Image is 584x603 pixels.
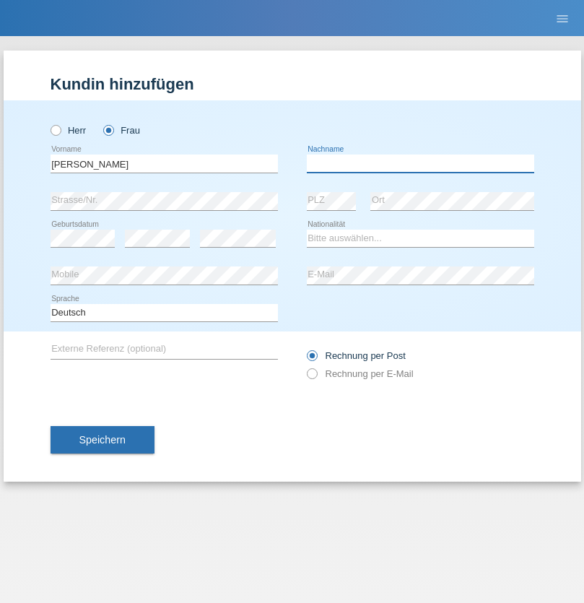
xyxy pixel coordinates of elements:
label: Rechnung per Post [307,350,406,361]
label: Rechnung per E-Mail [307,368,414,379]
label: Herr [51,125,87,136]
button: Speichern [51,426,154,454]
input: Rechnung per Post [307,350,316,368]
input: Herr [51,125,60,134]
i: menu [555,12,570,26]
input: Frau [103,125,113,134]
a: menu [548,14,577,22]
label: Frau [103,125,140,136]
input: Rechnung per E-Mail [307,368,316,386]
h1: Kundin hinzufügen [51,75,534,93]
span: Speichern [79,434,126,446]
